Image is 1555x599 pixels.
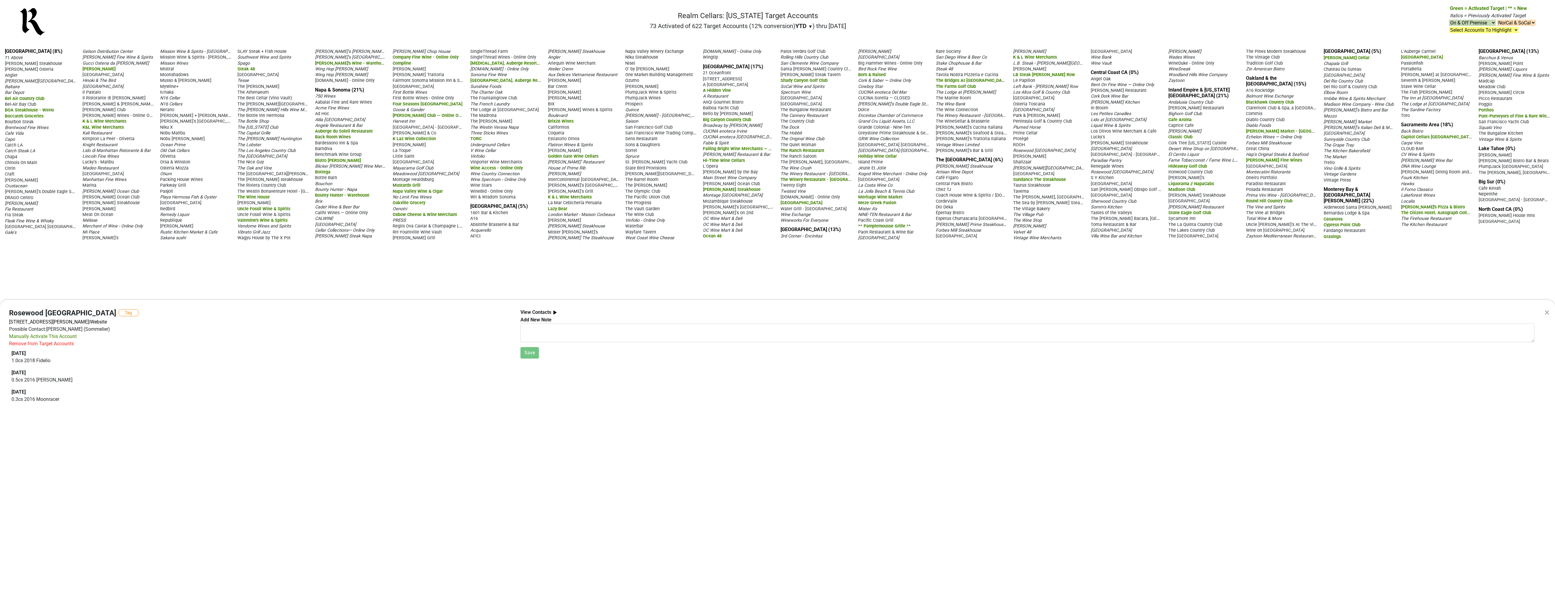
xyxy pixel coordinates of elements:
div: [DATE] [11,388,509,396]
a: [STREET_ADDRESS][PERSON_NAME] [9,319,89,325]
div: Remove from Target Accounts [9,340,74,347]
div: Possible Contact: [PERSON_NAME] (Sommelier) [9,326,511,333]
p: 0.5 cs 2016 [PERSON_NAME] [11,376,509,384]
a: Website [90,319,107,325]
span: | [89,319,90,325]
p: 1.0 cs 2018 Fidelio [11,357,509,364]
b: Add New Note [520,317,552,323]
div: Manually Activate This Account [9,333,77,340]
h4: Rosewood [GEOGRAPHIC_DATA] [9,309,116,317]
div: × [1544,305,1550,320]
p: 0.3 cs 2016 Moonracer [11,396,509,403]
div: [DATE] [11,350,509,357]
button: Save [520,347,539,359]
div: [DATE] [11,369,509,376]
img: arrow_right.svg [551,309,559,316]
b: View Contacts [520,309,551,315]
button: Tag [119,309,138,316]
